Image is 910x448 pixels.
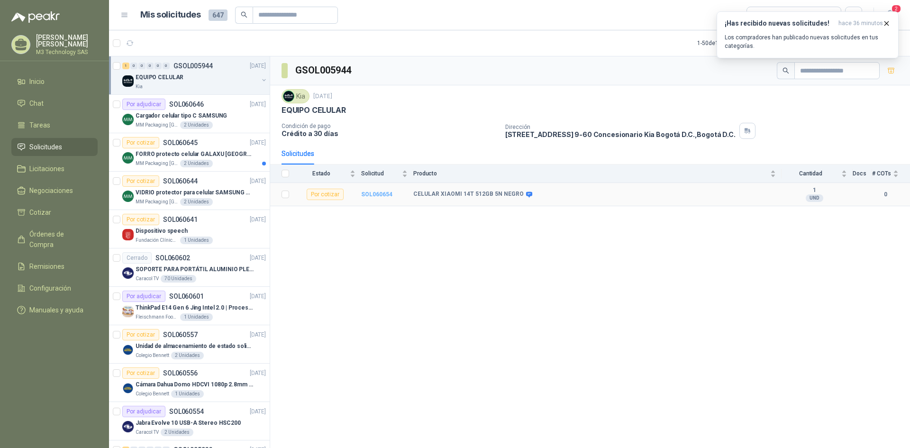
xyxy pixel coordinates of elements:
[313,92,332,101] p: [DATE]
[29,142,62,152] span: Solicitudes
[122,114,134,125] img: Company Logo
[361,191,392,198] a: SOL060654
[882,7,899,24] button: 2
[136,111,227,120] p: Cargador celular tipo C SAMSUNG
[138,63,146,69] div: 0
[250,215,266,224] p: [DATE]
[29,164,64,174] span: Licitaciones
[11,225,98,254] a: Órdenes de Compra
[180,160,213,167] div: 2 Unidades
[783,67,789,74] span: search
[11,257,98,275] a: Remisiones
[872,165,910,183] th: # COTs
[122,252,152,264] div: Cerrado
[155,63,162,69] div: 0
[136,73,183,82] p: EQUIPO CELULAR
[163,178,198,184] p: SOL060644
[109,325,270,364] a: Por cotizarSOL060557[DATE] Company LogoUnidad de almacenamiento de estado solido Marca SK hynix [...
[136,313,178,321] p: Fleischmann Foods S.A.
[11,94,98,112] a: Chat
[29,305,83,315] span: Manuales y ayuda
[130,63,137,69] div: 0
[36,49,98,55] p: M3 Technology SAS
[122,214,159,225] div: Por cotizar
[838,19,883,27] span: hace 36 minutos
[782,187,847,194] b: 1
[136,227,188,236] p: Dispositivo speech
[250,407,266,416] p: [DATE]
[163,139,198,146] p: SOL060645
[282,105,346,115] p: EQUIPO CELULAR
[283,91,294,101] img: Company Logo
[136,121,178,129] p: MM Packaging [GEOGRAPHIC_DATA]
[169,101,204,108] p: SOL060646
[11,160,98,178] a: Licitaciones
[872,170,891,177] span: # COTs
[122,406,165,417] div: Por adjudicar
[250,100,266,109] p: [DATE]
[122,175,159,187] div: Por cotizar
[122,421,134,432] img: Company Logo
[753,10,773,20] div: Todas
[136,198,178,206] p: MM Packaging [GEOGRAPHIC_DATA]
[180,121,213,129] div: 2 Unidades
[282,148,314,159] div: Solicitudes
[180,313,213,321] div: 1 Unidades
[136,390,169,398] p: Colegio Bennett
[782,170,839,177] span: Cantidad
[171,390,204,398] div: 1 Unidades
[109,287,270,325] a: Por adjudicarSOL060601[DATE] Company LogoThinkPad E14 Gen 6 Jing Intel 2.0 | Procesador Intel Cor...
[29,185,73,196] span: Negociaciones
[136,83,143,91] p: Kia
[109,172,270,210] a: Por cotizarSOL060644[DATE] Company LogoVIDRIO protector para celular SAMSUNG GALAXI A16 5GMM Pack...
[250,62,266,71] p: [DATE]
[361,170,400,177] span: Solicitud
[250,177,266,186] p: [DATE]
[29,229,89,250] span: Órdenes de Compra
[250,138,266,147] p: [DATE]
[146,63,154,69] div: 0
[161,275,196,283] div: 70 Unidades
[122,191,134,202] img: Company Logo
[29,207,51,218] span: Cotizar
[361,165,413,183] th: Solicitud
[725,33,891,50] p: Los compradores han publicado nuevas solicitudes en tus categorías.
[140,8,201,22] h1: Mis solicitudes
[169,293,204,300] p: SOL060601
[872,190,899,199] b: 0
[307,189,344,200] div: Por cotizar
[180,237,213,244] div: 1 Unidades
[161,429,193,436] div: 2 Unidades
[282,89,309,103] div: Kia
[282,123,498,129] p: Condición de pago
[505,124,736,130] p: Dirección
[505,130,736,138] p: [STREET_ADDRESS] 9-60 Concesionario Kia Bogotá D.C. , Bogotá D.C.
[29,261,64,272] span: Remisiones
[180,198,213,206] div: 2 Unidades
[163,216,198,223] p: SOL060641
[36,34,98,47] p: [PERSON_NAME] [PERSON_NAME]
[122,63,129,69] div: 1
[853,165,872,183] th: Docs
[122,344,134,356] img: Company Logo
[163,63,170,69] div: 0
[241,11,247,18] span: search
[109,402,270,440] a: Por adjudicarSOL060554[DATE] Company LogoJabra Evolve 10 USB-A Stereo HSC200Caracol TV2 Unidades
[109,364,270,402] a: Por cotizarSOL060556[DATE] Company LogoCámara Dahua Domo HDCVI 1080p 2.8mm IP67 Led IR 30m mts no...
[122,329,159,340] div: Por cotizar
[109,210,270,248] a: Por cotizarSOL060641[DATE] Company LogoDispositivo speechFundación Clínica Shaio1 Unidades
[136,265,254,274] p: SOPORTE PARA PORTÁTIL ALUMINIO PLEGABLE VTA
[136,380,254,389] p: Cámara Dahua Domo HDCVI 1080p 2.8mm IP67 Led IR 30m mts nocturnos
[11,116,98,134] a: Tareas
[29,120,50,130] span: Tareas
[250,330,266,339] p: [DATE]
[806,194,823,202] div: UND
[295,63,353,78] h3: GSOL005944
[29,283,71,293] span: Configuración
[136,342,254,351] p: Unidad de almacenamiento de estado solido Marca SK hynix [DATE] NVMe 256GB HFM256GDJTNG-8310A M.2...
[122,152,134,164] img: Company Logo
[122,367,159,379] div: Por cotizar
[782,165,853,183] th: Cantidad
[136,303,254,312] p: ThinkPad E14 Gen 6 Jing Intel 2.0 | Procesador Intel Core Ultra 5 125U ( 12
